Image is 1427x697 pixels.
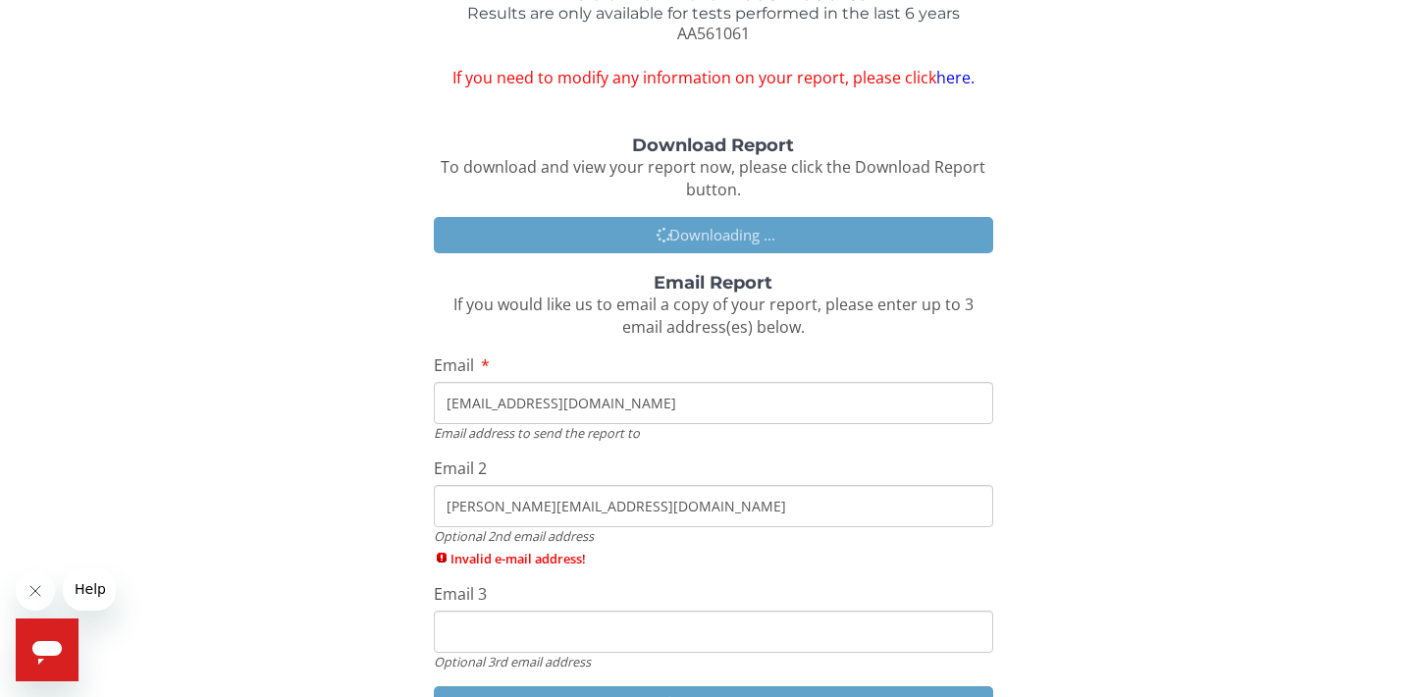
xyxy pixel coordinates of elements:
span: To download and view your report now, please click the Download Report button. [441,156,985,200]
iframe: Button to launch messaging window [16,618,79,681]
iframe: Close message [16,571,55,611]
span: Email 2 [434,457,487,479]
div: Email address to send the report to [434,424,993,442]
span: Invalid e-mail address! [434,550,993,567]
span: If you need to modify any information on your report, please click [434,67,993,89]
span: Email 3 [434,583,487,605]
div: Optional 2nd email address [434,527,993,545]
span: If you would like us to email a copy of your report, please enter up to 3 email address(es) below. [453,294,974,338]
span: AA561061 [677,23,750,44]
div: Optional 3rd email address [434,653,993,670]
iframe: Message from company [63,567,116,611]
strong: Email Report [654,272,772,294]
button: Downloading ... [434,217,993,253]
strong: Download Report [632,134,794,156]
a: here. [936,67,975,88]
h4: Results are only available for tests performed in the last 6 years [434,5,993,23]
span: Email [434,354,474,376]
